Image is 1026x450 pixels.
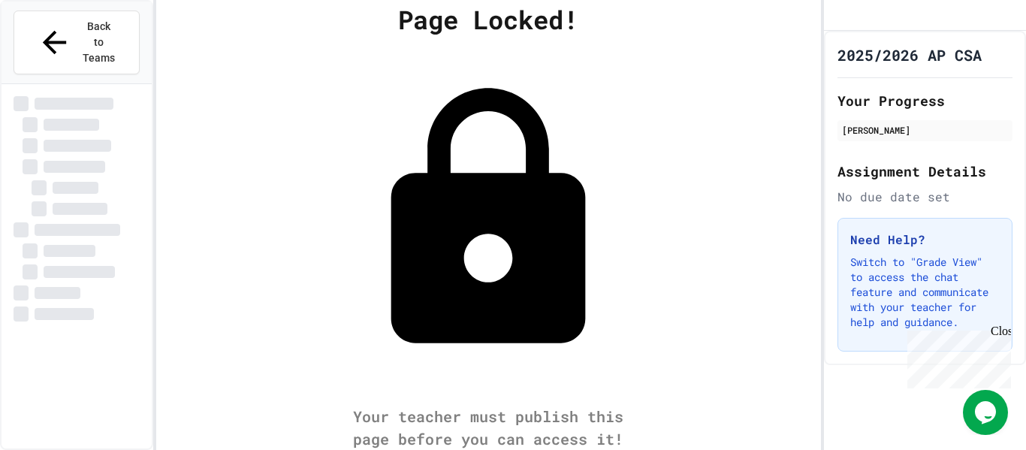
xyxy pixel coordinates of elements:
h1: 2025/2026 AP CSA [837,44,982,65]
span: Back to Teams [81,19,116,66]
h2: Assignment Details [837,161,1012,182]
h2: Your Progress [837,90,1012,111]
iframe: chat widget [963,390,1011,435]
div: Chat with us now!Close [6,6,104,95]
h3: Need Help? [850,231,1000,249]
button: Back to Teams [14,11,140,74]
p: Switch to "Grade View" to access the chat feature and communicate with your teacher for help and ... [850,255,1000,330]
div: No due date set [837,188,1012,206]
div: [PERSON_NAME] [842,123,1008,137]
div: Your teacher must publish this page before you can access it! [338,405,638,450]
iframe: chat widget [901,325,1011,388]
